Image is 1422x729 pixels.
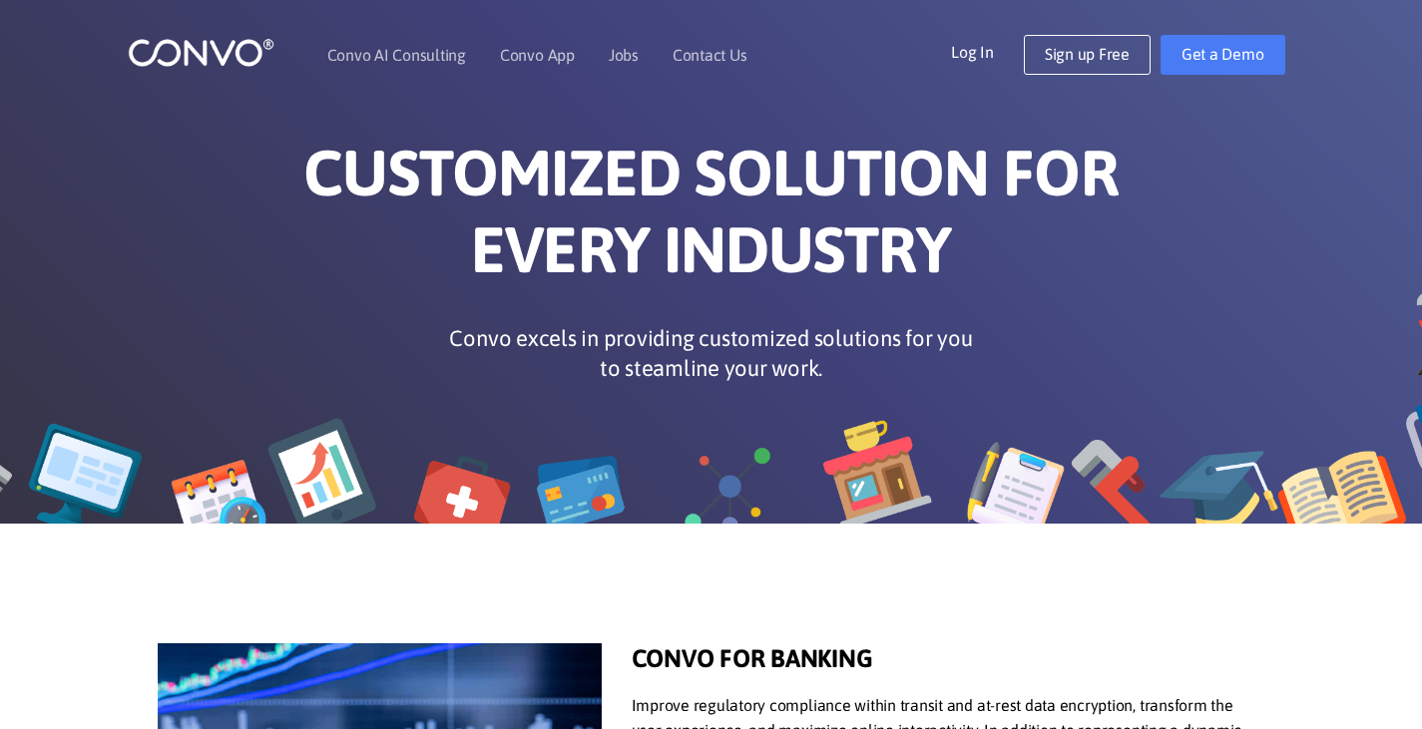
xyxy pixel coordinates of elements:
p: Convo excels in providing customized solutions for you to steamline your work. [442,323,981,383]
a: Log In [951,35,1024,67]
h1: CUSTOMIZED SOLUTION FOR EVERY INDUSTRY [158,135,1265,303]
img: logo_1.png [128,37,274,68]
h1: CONVO FOR BANKING [632,643,1265,688]
a: Convo AI Consulting [327,47,466,63]
a: Get a Demo [1161,35,1285,75]
a: Jobs [609,47,639,63]
a: Convo App [500,47,575,63]
a: Contact Us [673,47,747,63]
a: Sign up Free [1024,35,1151,75]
